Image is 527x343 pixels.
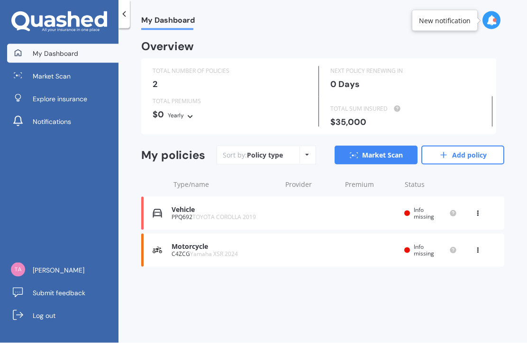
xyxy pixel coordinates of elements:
div: 2 [153,79,307,89]
div: C4ZCG [172,251,277,257]
div: TOTAL SUM INSURED [330,104,485,114]
span: [PERSON_NAME] [33,265,84,275]
div: TOTAL NUMBER OF POLICIES [153,66,307,76]
a: Add policy [421,146,504,165]
div: TOTAL PREMIUMS [153,97,307,106]
div: Provider [285,180,337,189]
img: Motorcycle [153,246,162,255]
span: TOYOTA COROLLA 2019 [192,213,256,221]
span: Notifications [33,117,71,126]
div: $0 [153,110,307,120]
div: 0 Days [330,79,485,89]
div: Status [405,180,457,189]
span: Info missing [414,243,434,257]
div: PPQ692 [172,214,277,220]
span: Market Scan [33,71,71,81]
div: Overview [141,42,194,51]
a: Market Scan [335,146,418,165]
span: My Dashboard [141,16,195,28]
div: Type/name [173,180,278,189]
a: Explore insurance [7,89,118,108]
div: Premium [345,180,397,189]
span: Explore insurance [33,94,87,104]
span: Submit feedback [33,288,85,298]
a: Market Scan [7,67,118,86]
a: [PERSON_NAME] [7,261,118,280]
a: My Dashboard [7,44,118,63]
div: NEXT POLICY RENEWING IN [330,66,485,76]
span: My Dashboard [33,49,78,58]
img: f0a5f156be99926abef68b0afd498b0c [11,263,25,277]
div: Policy type [247,150,283,160]
img: Vehicle [153,209,162,218]
div: Motorcycle [172,243,277,251]
div: New notification [419,16,471,26]
span: Log out [33,311,55,320]
a: Submit feedback [7,283,118,302]
div: Sort by: [223,150,283,160]
div: $35,000 [330,117,485,127]
span: Yamaha XSR 2024 [190,250,238,258]
a: Log out [7,306,118,325]
a: Notifications [7,112,118,131]
div: Yearly [168,111,184,120]
div: My policies [141,149,205,162]
div: Vehicle [172,206,277,214]
span: Info missing [414,206,434,220]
